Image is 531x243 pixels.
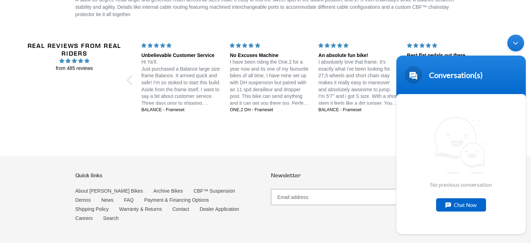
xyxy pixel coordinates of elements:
[119,206,162,212] a: Warranty & Returns
[393,31,529,238] iframe: SalesIQ Chatwindow
[27,57,122,64] span: 4.96 stars
[141,52,222,59] div: Unbelievable Customer Service
[200,206,239,212] a: Dealer Application
[101,197,113,202] a: News
[141,58,222,106] p: Hi Ya’ll. Just purchased a Balance large size frame Balance. It arrived quick and safe! I’m so st...
[153,188,183,193] a: Archive Bikes
[141,42,222,49] div: 5 stars
[27,42,122,57] h2: Real Reviews from Real Riders
[318,52,399,59] div: An absolute fun bike!
[230,42,310,49] div: 5 stars
[193,188,235,193] a: CBF™ Suspension
[75,215,93,221] a: Careers
[318,58,399,106] p: I absolutely love that frame. It's exactly what i've been looking for. 27,5 wheels and short chai...
[318,42,399,49] div: 5 stars
[75,188,143,193] a: About [PERSON_NAME] Bikes
[271,172,456,178] p: Newsletter
[230,107,310,113] a: ONE.2 DH - Frameset
[75,172,260,178] p: Quick links
[75,197,91,202] a: Demos
[75,206,109,212] a: Shipping Policy
[27,64,122,72] span: from 485 reviews
[172,206,189,212] a: Contact
[144,197,209,202] a: Payment & Financing Options
[318,107,399,113] a: BALANCE - Frameset
[230,52,310,59] div: No Excuses Machine
[141,107,222,113] a: BALANCE - Frameset
[230,58,310,106] p: I have been riding the One.2 for a year now and its one of my favourite bikes of all time. I have...
[124,197,134,202] a: FAQ
[271,189,416,205] input: Email address
[103,215,118,221] a: Search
